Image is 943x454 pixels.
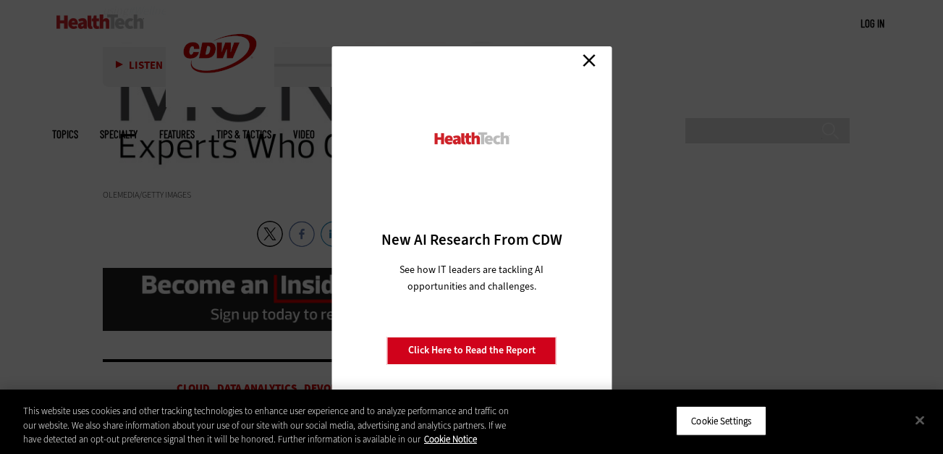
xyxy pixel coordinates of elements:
[424,433,477,445] a: More information about your privacy
[578,50,600,72] a: Close
[432,131,511,146] img: HealthTech_0.png
[387,337,557,364] a: Click Here to Read the Report
[904,404,936,436] button: Close
[382,261,561,295] p: See how IT leaders are tackling AI opportunities and challenges.
[676,405,766,436] button: Cookie Settings
[23,404,519,447] div: This website uses cookies and other tracking technologies to enhance user experience and to analy...
[357,230,586,250] h3: New AI Research From CDW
